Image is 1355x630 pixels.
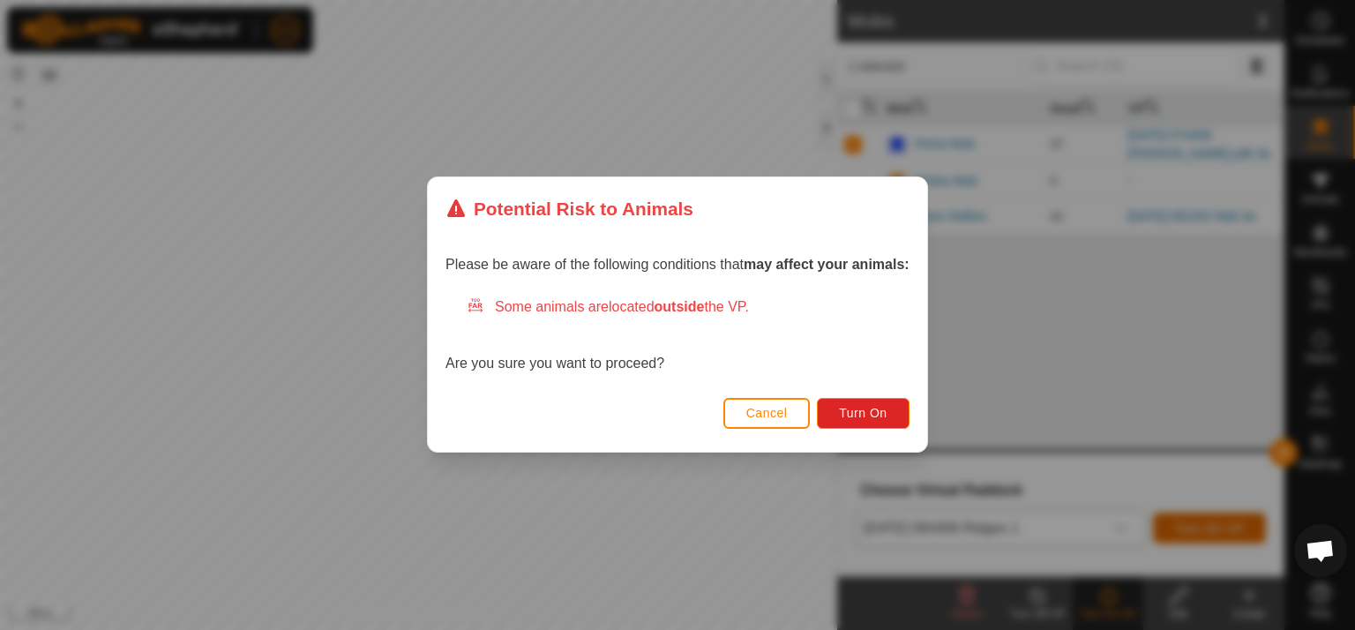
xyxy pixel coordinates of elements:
[445,258,910,273] span: Please be aware of the following conditions that
[655,300,705,315] strong: outside
[840,407,887,421] span: Turn On
[609,300,749,315] span: located the VP.
[445,297,910,375] div: Are you sure you want to proceed?
[723,398,811,429] button: Cancel
[445,195,693,222] div: Potential Risk to Animals
[746,407,788,421] span: Cancel
[744,258,910,273] strong: may affect your animals:
[467,297,910,319] div: Some animals are
[818,398,910,429] button: Turn On
[1294,524,1347,577] a: Open chat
